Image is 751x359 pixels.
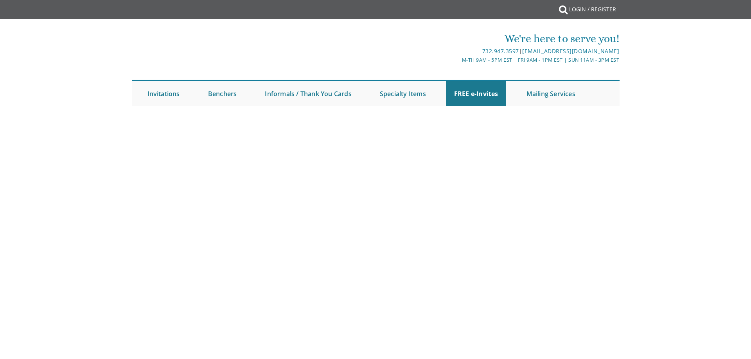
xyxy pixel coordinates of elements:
a: FREE e-Invites [446,81,506,106]
a: Specialty Items [372,81,434,106]
a: [EMAIL_ADDRESS][DOMAIN_NAME] [522,47,619,55]
div: We're here to serve you! [295,31,619,46]
a: Invitations [140,81,188,106]
div: M-Th 9am - 5pm EST | Fri 9am - 1pm EST | Sun 11am - 3pm EST [295,56,619,64]
a: Informals / Thank You Cards [257,81,359,106]
a: Mailing Services [519,81,583,106]
a: 732.947.3597 [482,47,519,55]
div: | [295,46,619,56]
a: Benchers [200,81,245,106]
